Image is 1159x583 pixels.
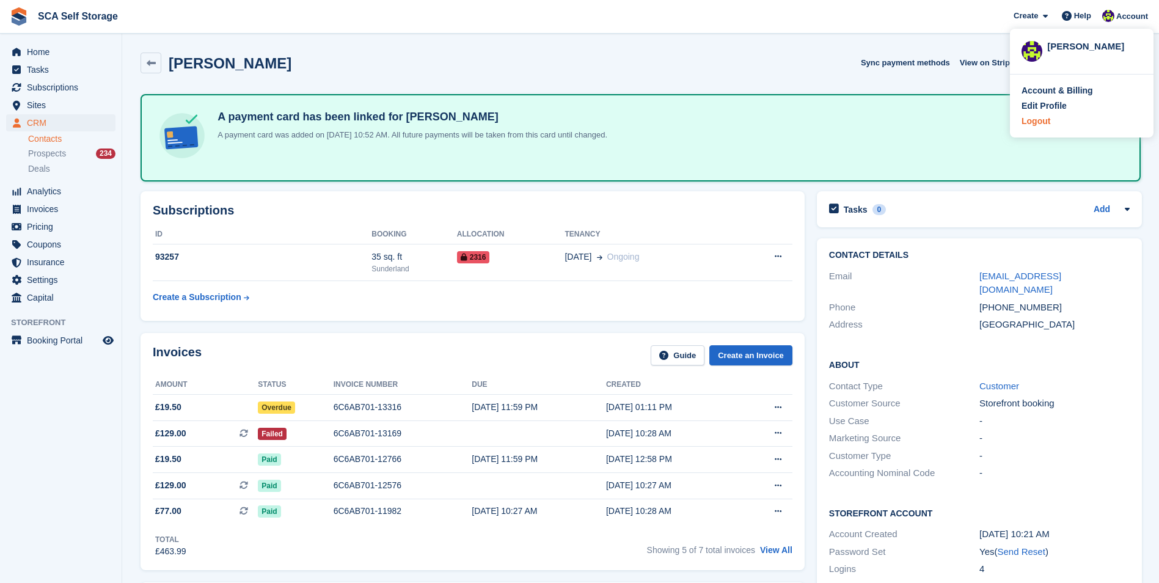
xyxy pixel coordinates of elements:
span: £129.00 [155,479,186,492]
span: Booking Portal [27,332,100,349]
a: Deals [28,163,115,175]
div: [GEOGRAPHIC_DATA] [979,318,1130,332]
div: Address [829,318,979,332]
div: Customer Type [829,449,979,463]
img: stora-icon-8386f47178a22dfd0bd8f6a31ec36ba5ce8667c1dd55bd0f319d3a0aa187defe.svg [10,7,28,26]
span: Tasks [27,61,100,78]
div: Yes [979,545,1130,559]
span: Insurance [27,254,100,271]
a: menu [6,79,115,96]
a: Create a Subscription [153,286,249,309]
span: Home [27,43,100,61]
a: Preview store [101,333,115,348]
div: Marketing Source [829,431,979,446]
div: Logout [1022,115,1050,128]
a: menu [6,254,115,271]
span: 2316 [457,251,490,263]
span: Pricing [27,218,100,235]
div: Account Created [829,527,979,541]
div: - [979,431,1130,446]
a: Customer [979,381,1019,391]
span: ( ) [994,546,1048,557]
div: Customer Source [829,397,979,411]
span: Sites [27,97,100,114]
span: Prospects [28,148,66,159]
div: Contact Type [829,380,979,394]
a: View All [760,545,792,555]
th: Invoice number [334,375,472,395]
h2: Subscriptions [153,204,792,218]
p: A payment card was added on [DATE] 10:52 AM. All future payments will be taken from this card unt... [213,129,607,141]
span: Coupons [27,236,100,253]
h2: About [829,358,1130,370]
div: Edit Profile [1022,100,1067,112]
div: £463.99 [155,545,186,558]
div: [PERSON_NAME] [1047,40,1142,51]
div: - [979,449,1130,463]
th: Booking [371,225,456,244]
div: 6C6AB701-13169 [334,427,472,440]
a: menu [6,200,115,218]
span: £19.50 [155,401,181,414]
a: menu [6,61,115,78]
div: [PHONE_NUMBER] [979,301,1130,315]
div: Phone [829,301,979,315]
a: menu [6,271,115,288]
img: Thomas Webb [1102,10,1114,22]
span: Create [1014,10,1038,22]
th: ID [153,225,371,244]
div: Logins [829,562,979,576]
div: [DATE] 10:21 AM [979,527,1130,541]
div: - [979,414,1130,428]
div: 6C6AB701-12576 [334,479,472,492]
div: 234 [96,148,115,159]
th: Created [606,375,740,395]
span: Paid [258,505,280,518]
div: [DATE] 10:27 AM [472,505,606,518]
img: card-linked-ebf98d0992dc2aeb22e95c0e3c79077019eb2392cfd83c6a337811c24bc77127.svg [156,110,208,161]
span: CRM [27,114,100,131]
span: Overdue [258,402,295,414]
div: Account & Billing [1022,84,1093,97]
span: £77.00 [155,505,181,518]
div: 6C6AB701-13316 [334,401,472,414]
span: Settings [27,271,100,288]
th: Status [258,375,334,395]
div: [DATE] 10:28 AM [606,505,740,518]
a: menu [6,289,115,306]
button: Sync payment methods [861,53,950,73]
a: menu [6,97,115,114]
div: [DATE] 10:28 AM [606,427,740,440]
a: menu [6,332,115,349]
span: Analytics [27,183,100,200]
span: View on Stripe [960,57,1014,69]
a: menu [6,218,115,235]
div: - [979,466,1130,480]
div: [DATE] 12:58 PM [606,453,740,466]
div: Use Case [829,414,979,428]
h2: [PERSON_NAME] [169,55,291,71]
span: £129.00 [155,427,186,440]
div: 0 [872,204,887,215]
a: Send Reset [997,546,1045,557]
h2: Tasks [844,204,868,215]
div: [DATE] 11:59 PM [472,453,606,466]
a: Guide [651,345,704,365]
th: Tenancy [565,225,734,244]
span: Showing 5 of 7 total invoices [647,545,755,555]
h2: Storefront Account [829,507,1130,519]
span: Capital [27,289,100,306]
div: 6C6AB701-12766 [334,453,472,466]
span: Invoices [27,200,100,218]
h4: A payment card has been linked for [PERSON_NAME] [213,110,607,124]
a: Edit Profile [1022,100,1142,112]
img: Thomas Webb [1022,41,1042,62]
span: Deals [28,163,50,175]
a: menu [6,43,115,61]
span: Account [1116,10,1148,23]
span: Paid [258,453,280,466]
a: menu [6,183,115,200]
a: Logout [1022,115,1142,128]
a: Account & Billing [1022,84,1142,97]
a: SCA Self Storage [33,6,123,26]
